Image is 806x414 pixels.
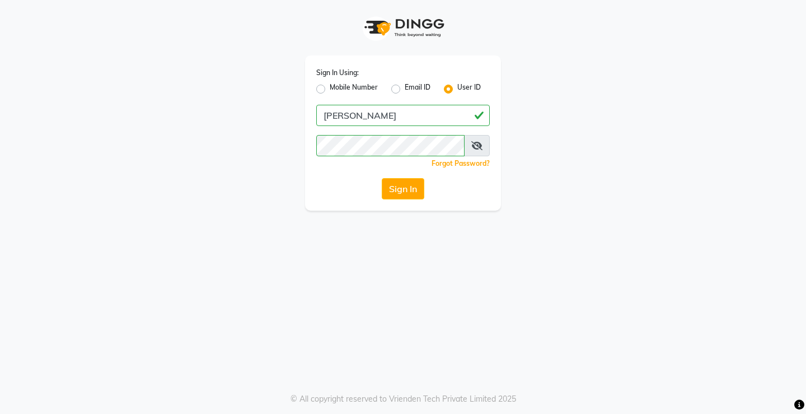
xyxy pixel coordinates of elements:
[358,11,448,44] img: logo1.svg
[316,135,465,156] input: Username
[316,68,359,78] label: Sign In Using:
[405,82,430,96] label: Email ID
[382,178,424,199] button: Sign In
[432,159,490,168] a: Forgot Password?
[457,82,481,96] label: User ID
[330,82,378,96] label: Mobile Number
[316,105,490,126] input: Username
